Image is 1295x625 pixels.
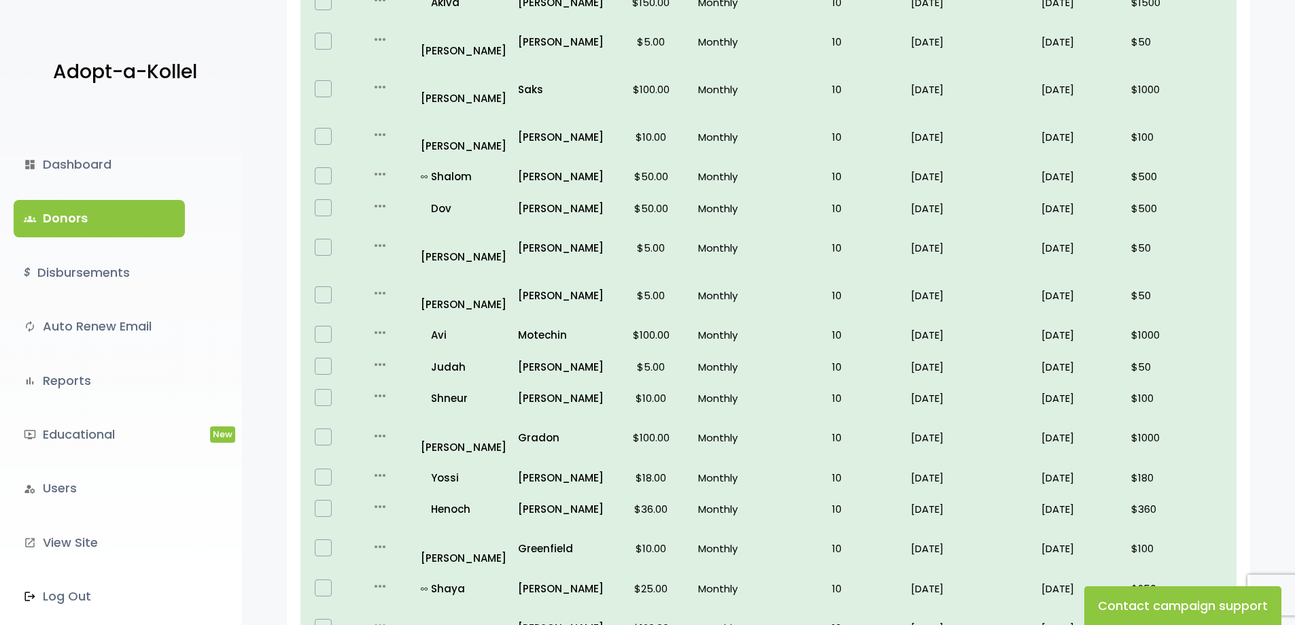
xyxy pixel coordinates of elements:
a: [PERSON_NAME] [518,389,604,407]
p: Monthly [698,579,763,598]
p: $10.00 [615,128,687,146]
button: Contact campaign support [1084,586,1281,625]
p: $50 [1131,239,1231,257]
p: Adopt-a-Kollel [53,55,197,89]
p: $180 [1131,469,1231,487]
p: Judah [421,358,507,376]
p: [DATE] [1041,428,1120,447]
p: $10.00 [615,539,687,558]
p: [DATE] [1041,167,1120,186]
i: ondemand_video [24,428,36,441]
p: 10 [774,167,900,186]
p: $100.00 [615,428,687,447]
a: all_inclusiveShalom [421,167,507,186]
i: manage_accounts [24,483,36,495]
p: $50.00 [615,199,687,218]
p: Monthly [698,199,763,218]
p: Monthly [698,358,763,376]
p: 10 [774,239,900,257]
p: $100 [1131,128,1231,146]
a: ondemand_videoEducationalNew [14,416,185,453]
a: [PERSON_NAME] [518,128,604,146]
p: Monthly [698,539,763,558]
i: all_inclusive [421,173,431,180]
i: more_horiz [372,126,388,143]
i: more_horiz [372,578,388,594]
p: $25.00 [615,579,687,598]
p: [DATE] [1041,469,1120,487]
p: [PERSON_NAME] [518,167,604,186]
a: Gradon [518,428,604,447]
p: [PERSON_NAME] [421,277,507,314]
a: [PERSON_NAME] [421,23,507,60]
p: Monthly [698,500,763,518]
p: Monthly [698,33,763,51]
p: [DATE] [911,199,1031,218]
i: more_horiz [372,428,388,444]
p: [DATE] [1041,128,1120,146]
p: Monthly [698,286,763,305]
i: more_horiz [372,79,388,95]
a: [PERSON_NAME] [421,229,507,266]
p: 10 [774,389,900,407]
p: Avi [421,326,507,344]
p: $1000 [1131,80,1231,99]
p: $5.00 [615,358,687,376]
p: Shneur [421,389,507,407]
p: $10.00 [615,389,687,407]
p: [DATE] [911,358,1031,376]
p: $5.00 [615,286,687,305]
p: [DATE] [911,239,1031,257]
a: $Disbursements [14,254,185,291]
i: more_horiz [372,467,388,484]
i: launch [24,537,36,549]
p: Henoch [421,500,507,518]
p: [DATE] [911,428,1031,447]
p: Yossi [421,469,507,487]
a: dashboardDashboard [14,146,185,183]
p: $36.00 [615,500,687,518]
p: Monthly [698,239,763,257]
i: more_horiz [372,539,388,555]
a: [PERSON_NAME] [518,286,604,305]
a: [PERSON_NAME] [518,579,604,598]
p: Shalom [421,167,507,186]
p: [PERSON_NAME] [421,71,507,107]
a: [PERSON_NAME] [518,358,604,376]
p: Monthly [698,167,763,186]
a: Dov [421,199,507,218]
i: autorenew [24,320,36,333]
p: [DATE] [911,80,1031,99]
a: [PERSON_NAME] [518,33,604,51]
p: [DATE] [911,579,1031,598]
i: more_horiz [372,285,388,301]
a: Motechin [518,326,604,344]
p: $5.00 [615,239,687,257]
p: [DATE] [1041,239,1120,257]
p: $50 [1131,358,1231,376]
p: [DATE] [911,128,1031,146]
i: bar_chart [24,375,36,387]
p: $100 [1131,389,1231,407]
p: [DATE] [911,500,1031,518]
p: $250 [1131,579,1231,598]
p: [DATE] [911,167,1031,186]
p: 10 [774,579,900,598]
i: more_horiz [372,198,388,214]
a: [PERSON_NAME] [421,420,507,456]
p: $50 [1131,33,1231,51]
p: 10 [774,326,900,344]
p: [DATE] [1041,579,1120,598]
p: 10 [774,500,900,518]
p: $1000 [1131,428,1231,447]
p: [PERSON_NAME] [518,199,604,218]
